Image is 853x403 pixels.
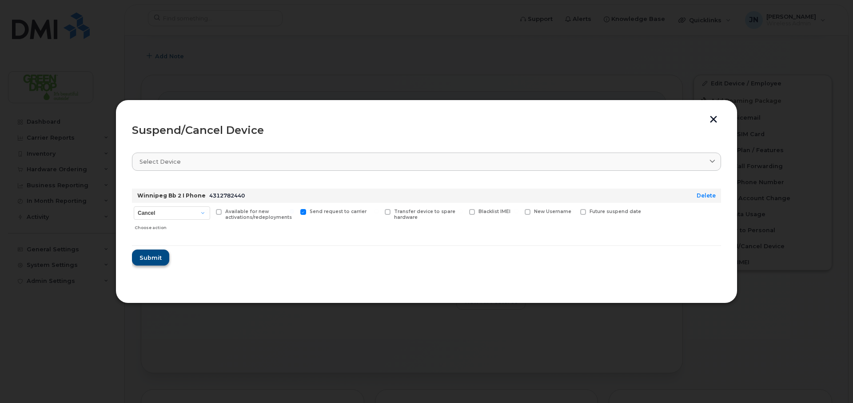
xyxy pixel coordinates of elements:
[209,192,245,199] span: 4312782440
[290,209,294,214] input: Send request to carrier
[478,209,510,214] span: Blacklist IMEI
[590,209,641,214] span: Future suspend date
[140,157,181,166] span: Select device
[132,250,169,266] button: Submit
[140,254,162,262] span: Submit
[205,209,210,214] input: Available for new activations/redeployments
[132,125,721,136] div: Suspend/Cancel Device
[310,209,367,214] span: Send request to carrier
[137,192,206,199] strong: Winnipeg Bb 2 I Phone
[697,192,716,199] a: Delete
[458,209,463,214] input: Blacklist IMEI
[514,209,518,214] input: New Username
[374,209,379,214] input: Transfer device to spare hardware
[570,209,574,214] input: Future suspend date
[394,209,455,220] span: Transfer device to spare hardware
[135,221,210,231] div: Choose action
[534,209,571,214] span: New Username
[132,153,721,171] a: Select device
[225,209,292,220] span: Available for new activations/redeployments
